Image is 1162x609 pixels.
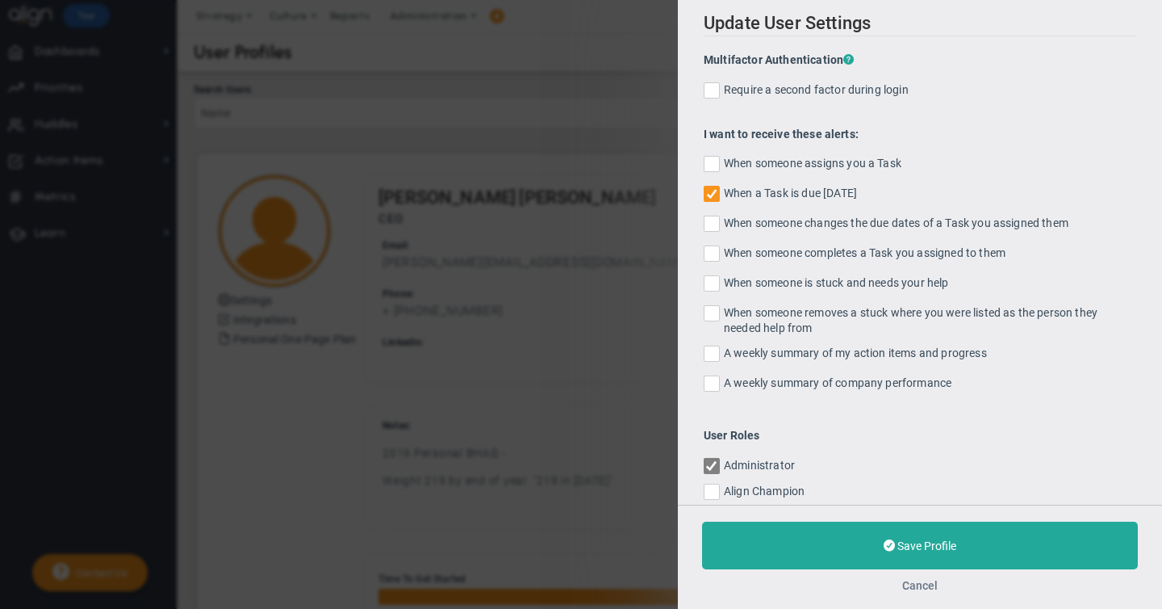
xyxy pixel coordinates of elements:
[704,52,1136,67] h4: Multifactor Authentication
[704,484,1136,504] label: Align Champion
[704,275,1136,296] label: When someone is stuck and needs your help
[724,458,795,474] span: Administrator
[704,428,1136,443] h4: User Roles
[704,186,1136,206] label: When a Task is due [DATE]
[704,346,1136,366] label: A weekly summary of my action items and progress
[704,246,1136,266] label: When someone completes a Task you assigned to them
[702,522,1138,569] button: Save Profile
[704,82,1136,103] label: Require a second factor during login
[704,127,1136,141] h4: I want to receive these alerts:
[704,216,1136,236] label: When someone changes the due dates of a Task you assigned them
[704,156,1136,176] label: When someone assigns you a Task
[897,540,956,552] span: Save Profile
[704,305,1136,336] label: When someone removes a stuck where you were listed as the person they needed help from
[902,579,938,592] button: Cancel
[704,13,1136,36] h2: Update User Settings
[704,458,1136,474] label: You cannot remove yourself from the Administrator role.
[704,376,1136,396] label: A weekly summary of company performance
